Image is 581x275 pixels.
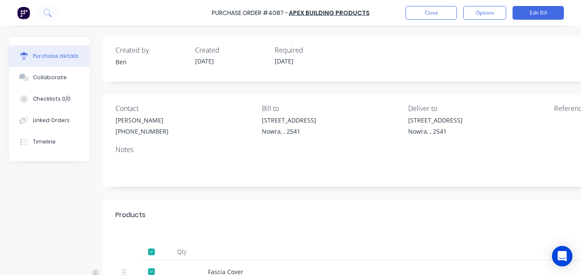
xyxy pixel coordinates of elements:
div: [STREET_ADDRESS] [262,116,316,125]
div: [PHONE_NUMBER] [116,127,169,136]
img: Factory [17,6,30,19]
button: Close [406,6,457,20]
button: Timeline [9,131,89,152]
button: Collaborate [9,67,89,88]
button: Checklists 0/0 [9,88,89,110]
div: Checklists 0/0 [33,95,71,103]
div: Purchase details [33,52,79,60]
div: Created [195,45,268,55]
button: Edit Bill [513,6,564,20]
div: [STREET_ADDRESS] [408,116,462,125]
div: Created by [116,45,188,55]
button: Purchase details [9,45,89,67]
div: Required [275,45,347,55]
button: Linked Orders [9,110,89,131]
div: Bill to [262,103,402,114]
div: Products [116,210,145,220]
div: Nowra, , 2541 [408,127,462,136]
div: Deliver to [408,103,548,114]
div: Purchase Order #4087 - [212,9,288,18]
div: Open Intercom Messenger [552,246,572,266]
a: Apex Building Products [289,9,370,17]
div: Contact [116,103,255,114]
div: Ben [116,57,188,66]
div: Collaborate [33,74,67,81]
div: Qty [163,243,201,260]
div: Nowra, , 2541 [262,127,316,136]
div: Timeline [33,138,56,146]
div: Linked Orders [33,117,70,124]
div: [PERSON_NAME] [116,116,169,125]
button: Options [463,6,506,20]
